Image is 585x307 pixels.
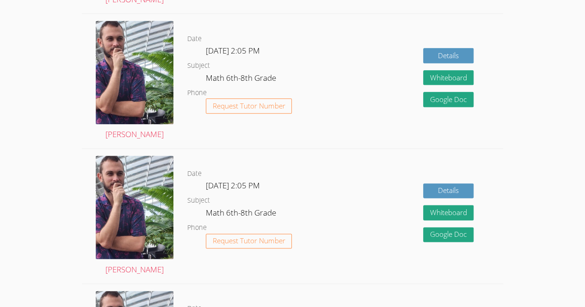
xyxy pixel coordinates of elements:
[213,237,285,244] span: Request Tutor Number
[423,183,474,199] a: Details
[206,45,260,56] span: [DATE] 2:05 PM
[187,195,210,206] dt: Subject
[423,70,474,85] button: Whiteboard
[96,21,173,124] img: 20240721_091457.jpg
[187,87,207,99] dt: Phone
[423,92,474,107] a: Google Doc
[96,21,173,141] a: [PERSON_NAME]
[206,180,260,191] span: [DATE] 2:05 PM
[213,102,285,109] span: Request Tutor Number
[96,156,173,259] img: 20240721_091457.jpg
[423,205,474,220] button: Whiteboard
[423,227,474,242] a: Google Doc
[206,98,292,114] button: Request Tutor Number
[187,60,210,72] dt: Subject
[187,168,202,180] dt: Date
[187,33,202,45] dt: Date
[187,222,207,234] dt: Phone
[423,48,474,63] a: Details
[206,72,278,87] dd: Math 6th-8th Grade
[206,234,292,249] button: Request Tutor Number
[206,206,278,222] dd: Math 6th-8th Grade
[96,156,173,276] a: [PERSON_NAME]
